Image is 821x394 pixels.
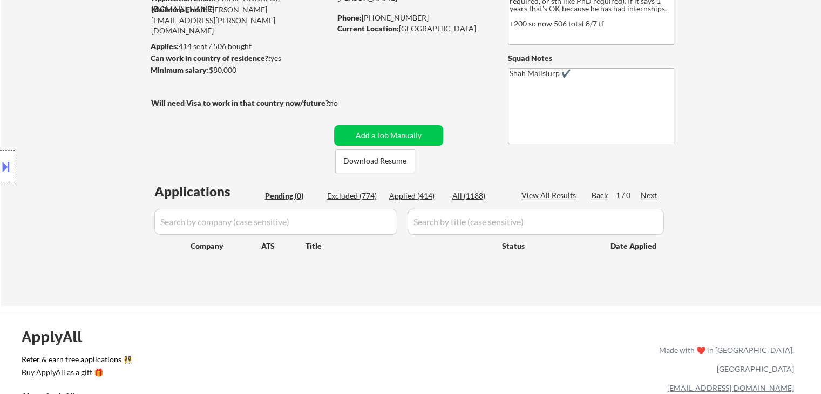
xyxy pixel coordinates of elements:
[335,149,415,173] button: Download Resume
[154,209,397,235] input: Search by company (case sensitive)
[616,190,641,201] div: 1 / 0
[334,125,443,146] button: Add a Job Manually
[508,53,674,64] div: Squad Notes
[151,65,330,76] div: $80,000
[389,191,443,201] div: Applied (414)
[151,4,330,36] div: [PERSON_NAME][EMAIL_ADDRESS][PERSON_NAME][DOMAIN_NAME]
[22,356,433,367] a: Refer & earn free applications 👯‍♀️
[592,190,609,201] div: Back
[329,98,360,108] div: no
[22,367,130,381] a: Buy ApplyAll as a gift 🎁
[306,241,492,252] div: Title
[337,24,399,33] strong: Current Location:
[151,65,209,74] strong: Minimum salary:
[151,98,331,107] strong: Will need Visa to work in that country now/future?:
[151,5,207,14] strong: Mailslurp Email:
[667,383,794,392] a: [EMAIL_ADDRESS][DOMAIN_NAME]
[655,341,794,378] div: Made with ❤️ in [GEOGRAPHIC_DATA], [GEOGRAPHIC_DATA]
[22,369,130,376] div: Buy ApplyAll as a gift 🎁
[327,191,381,201] div: Excluded (774)
[337,23,490,34] div: [GEOGRAPHIC_DATA]
[261,241,306,252] div: ATS
[610,241,658,252] div: Date Applied
[337,13,362,22] strong: Phone:
[151,41,330,52] div: 414 sent / 506 bought
[151,53,327,64] div: yes
[191,241,261,252] div: Company
[337,12,490,23] div: [PHONE_NUMBER]
[22,328,94,346] div: ApplyAll
[151,53,270,63] strong: Can work in country of residence?:
[641,190,658,201] div: Next
[452,191,506,201] div: All (1188)
[265,191,319,201] div: Pending (0)
[502,236,595,255] div: Status
[408,209,664,235] input: Search by title (case sensitive)
[151,42,179,51] strong: Applies:
[154,185,261,198] div: Applications
[521,190,579,201] div: View All Results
